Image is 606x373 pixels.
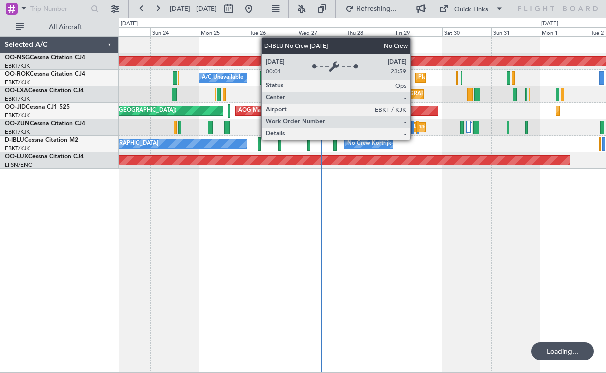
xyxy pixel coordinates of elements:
[121,20,138,28] div: [DATE]
[5,154,28,160] span: OO-LUX
[248,27,297,36] div: Tue 26
[238,103,347,118] div: AOG Maint Kortrijk-[GEOGRAPHIC_DATA]
[5,121,30,127] span: OO-ZUN
[345,27,394,36] div: Thu 28
[101,27,150,36] div: Sat 23
[5,79,30,86] a: EBKT/KJK
[5,154,84,160] a: OO-LUXCessna Citation CJ4
[150,27,199,36] div: Sun 24
[5,137,24,143] span: D-IBLU
[410,120,527,135] div: Planned Maint Kortrijk-[GEOGRAPHIC_DATA]
[531,342,594,360] div: Loading...
[5,112,30,119] a: EBKT/KJK
[356,5,398,12] span: Refreshing...
[5,104,70,110] a: OO-JIDCessna CJ1 525
[5,121,85,127] a: OO-ZUNCessna Citation CJ4
[5,104,26,110] span: OO-JID
[394,27,443,36] div: Fri 29
[5,55,30,61] span: OO-NSG
[336,87,453,102] div: Planned Maint Kortrijk-[GEOGRAPHIC_DATA]
[454,5,488,15] div: Quick Links
[491,27,540,36] div: Sun 31
[5,95,30,103] a: EBKT/KJK
[5,145,30,152] a: EBKT/KJK
[5,62,30,70] a: EBKT/KJK
[170,4,217,13] span: [DATE] - [DATE]
[5,88,28,94] span: OO-LXA
[11,19,108,35] button: All Aircraft
[5,71,85,77] a: OO-ROKCessna Citation CJ4
[297,27,345,36] div: Wed 27
[199,27,248,36] div: Mon 25
[541,20,558,28] div: [DATE]
[202,70,243,85] div: A/C Unavailable
[5,161,32,169] a: LFSN/ENC
[26,24,105,31] span: All Aircraft
[5,55,85,61] a: OO-NSGCessna Citation CJ4
[347,136,450,151] div: No Crew Kortrijk-[GEOGRAPHIC_DATA]
[30,1,88,16] input: Trip Number
[5,88,84,94] a: OO-LXACessna Citation CJ4
[540,27,589,36] div: Mon 1
[341,1,401,17] button: Refreshing...
[5,137,78,143] a: D-IBLUCessna Citation M2
[5,128,30,136] a: EBKT/KJK
[5,71,30,77] span: OO-ROK
[442,27,491,36] div: Sat 30
[418,70,535,85] div: Planned Maint Kortrijk-[GEOGRAPHIC_DATA]
[434,1,508,17] button: Quick Links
